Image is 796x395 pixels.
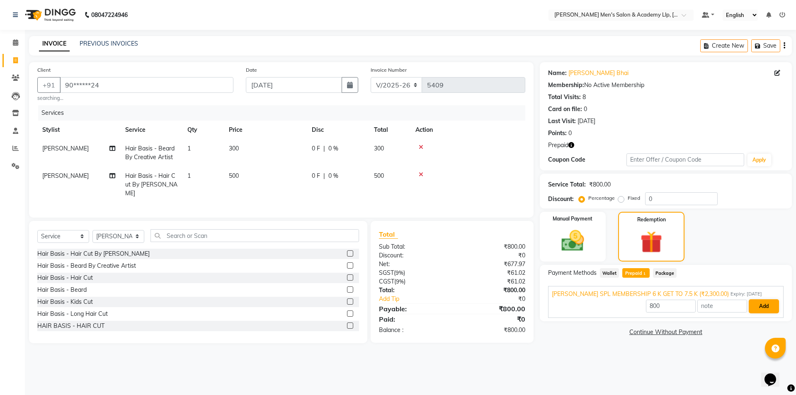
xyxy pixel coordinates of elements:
[37,322,104,330] div: HAIR BASIS - HAIR CUT
[37,121,120,139] th: Stylist
[374,145,384,152] span: 300
[312,172,320,180] span: 0 F
[578,117,595,126] div: [DATE]
[697,300,747,313] input: note
[312,144,320,153] span: 0 F
[224,121,307,139] th: Price
[80,40,138,47] a: PREVIOUS INVOICES
[747,154,771,166] button: Apply
[323,144,325,153] span: |
[37,95,233,102] small: searching...
[182,121,224,139] th: Qty
[552,290,729,298] span: [PERSON_NAME] SPL MEMBERSHIP 6 K GET TO 7.5 K (₹2,300.00)
[369,121,410,139] th: Total
[379,278,394,285] span: CGST
[452,326,531,334] div: ₹800.00
[37,298,93,306] div: Hair Basis - Kids Cut
[323,172,325,180] span: |
[42,145,89,152] span: [PERSON_NAME]
[749,299,779,313] button: Add
[373,269,452,277] div: ( )
[37,262,136,270] div: Hair Basis - Beard By Creative Artist
[548,129,567,138] div: Points:
[120,121,182,139] th: Service
[396,269,403,276] span: 9%
[373,304,452,314] div: Payable:
[628,194,640,202] label: Fixed
[246,66,257,74] label: Date
[730,291,762,298] span: Expiry: [DATE]
[379,269,394,276] span: SGST
[637,216,666,223] label: Redemption
[548,69,567,78] div: Name:
[187,145,191,152] span: 1
[452,251,531,260] div: ₹0
[410,121,525,139] th: Action
[38,105,531,121] div: Services
[622,268,649,278] span: Prepaid
[548,269,597,277] span: Payment Methods
[584,105,587,114] div: 0
[568,69,629,78] a: [PERSON_NAME] Bhai
[548,117,576,126] div: Last Visit:
[328,144,338,153] span: 0 %
[37,274,93,282] div: Hair Basis - Hair Cut
[548,195,574,204] div: Discount:
[452,286,531,295] div: ₹800.00
[548,141,568,150] span: Prepaid
[328,172,338,180] span: 0 %
[761,362,788,387] iframe: chat widget
[589,180,611,189] div: ₹800.00
[548,180,586,189] div: Service Total:
[396,278,404,285] span: 9%
[452,260,531,269] div: ₹677.97
[465,295,531,303] div: ₹0
[600,268,619,278] span: Wallet
[452,314,531,324] div: ₹0
[452,277,531,286] div: ₹61.02
[633,228,670,256] img: _gift.svg
[548,81,784,90] div: No Active Membership
[37,66,51,74] label: Client
[371,66,407,74] label: Invoice Number
[60,77,233,93] input: Search by Name/Mobile/Email/Code
[582,93,586,102] div: 8
[548,81,584,90] div: Membership:
[554,228,592,254] img: _cash.svg
[548,155,626,164] div: Coupon Code
[568,129,572,138] div: 0
[187,172,191,179] span: 1
[653,268,677,278] span: Package
[452,269,531,277] div: ₹61.02
[373,314,452,324] div: Paid:
[751,39,780,52] button: Save
[307,121,369,139] th: Disc
[541,328,790,337] a: Continue Without Payment
[373,242,452,251] div: Sub Total:
[21,3,78,27] img: logo
[548,93,581,102] div: Total Visits:
[373,277,452,286] div: ( )
[37,77,61,93] button: +91
[373,286,452,295] div: Total:
[373,326,452,334] div: Balance :
[37,310,108,318] div: Hair Basis - Long Hair Cut
[553,215,592,223] label: Manual Payment
[452,242,531,251] div: ₹800.00
[642,271,647,276] span: 1
[37,286,87,294] div: Hair Basis - Beard
[374,172,384,179] span: 500
[229,172,239,179] span: 500
[37,250,150,258] div: Hair Basis - Hair Cut By [PERSON_NAME]
[646,300,696,313] input: Amount
[548,105,582,114] div: Card on file:
[125,172,177,197] span: Hair Basis - Hair Cut By [PERSON_NAME]
[229,145,239,152] span: 300
[39,36,70,51] a: INVOICE
[379,230,398,239] span: Total
[373,260,452,269] div: Net:
[91,3,128,27] b: 08047224946
[588,194,615,202] label: Percentage
[150,229,359,242] input: Search or Scan
[42,172,89,179] span: [PERSON_NAME]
